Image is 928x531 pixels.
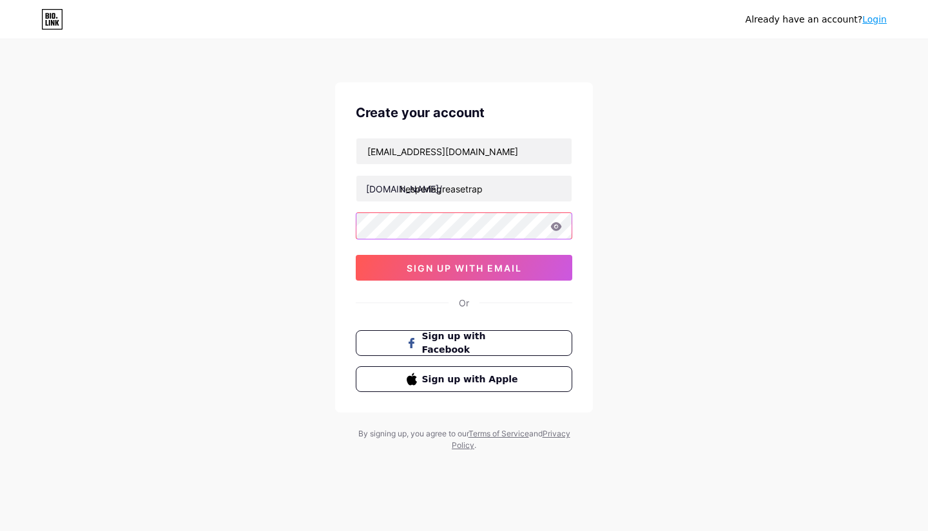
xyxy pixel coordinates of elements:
[356,255,572,281] button: sign up with email
[356,366,572,392] button: Sign up with Apple
[366,182,442,196] div: [DOMAIN_NAME]/
[356,330,572,356] button: Sign up with Facebook
[459,296,469,310] div: Or
[422,330,522,357] span: Sign up with Facebook
[354,428,574,451] div: By signing up, you agree to our and .
[422,373,522,386] span: Sign up with Apple
[746,13,887,26] div: Already have an account?
[469,429,529,438] a: Terms of Service
[356,103,572,122] div: Create your account
[862,14,887,24] a: Login
[356,176,572,201] input: username
[407,263,522,274] span: sign up with email
[356,138,572,164] input: Email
